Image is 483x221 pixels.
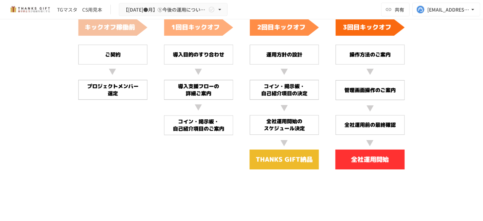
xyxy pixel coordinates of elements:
[395,6,404,13] span: 共有
[381,3,410,16] button: 共有
[119,3,228,16] button: 【[DATE]●月】①今後の運用についてのご案内/THANKS GIFTキックオフMTG
[427,5,469,14] div: [EMAIL_ADDRESS][DOMAIN_NAME]
[8,4,52,15] img: mMP1OxWUAhQbsRWCurg7vIHe5HqDpP7qZo7fRoNLXQh
[412,3,480,16] button: [EMAIL_ADDRESS][DOMAIN_NAME]
[57,6,102,13] div: TGマスタ CS用見本
[123,5,207,14] span: 【[DATE]●月】①今後の運用についてのご案内/THANKS GIFTキックオフMTG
